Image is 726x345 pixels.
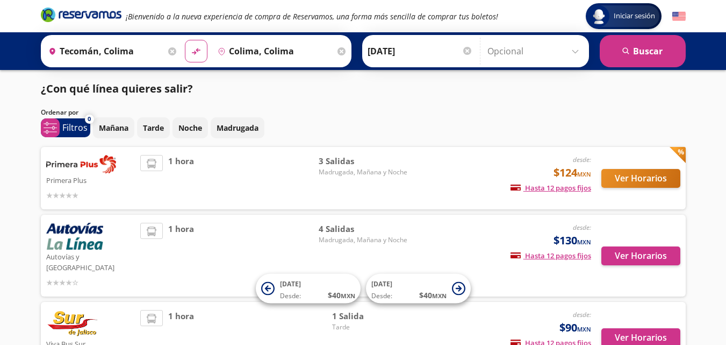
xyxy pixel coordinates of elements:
[62,121,88,134] p: Filtros
[600,35,686,67] button: Buscar
[419,290,447,301] span: $ 40
[256,274,361,304] button: [DATE]Desde:$40MXN
[41,6,121,26] a: Brand Logo
[172,117,208,138] button: Noche
[280,279,301,288] span: [DATE]
[46,250,135,273] p: Autovías y [GEOGRAPHIC_DATA]
[577,325,591,333] small: MXN
[366,274,471,304] button: [DATE]Desde:$40MXN
[41,108,78,117] p: Ordenar por
[168,155,194,201] span: 1 hora
[178,122,202,133] p: Noche
[371,291,392,301] span: Desde:
[319,235,407,245] span: Madrugada, Mañana y Noche
[213,38,335,65] input: Buscar Destino
[559,320,591,336] span: $90
[211,117,264,138] button: Madrugada
[554,165,591,181] span: $124
[332,322,407,332] span: Tarde
[93,117,134,138] button: Mañana
[319,155,407,167] span: 3 Salidas
[601,169,680,188] button: Ver Horarios
[511,251,591,260] span: Hasta 12 pagos fijos
[511,183,591,193] span: Hasta 12 pagos fijos
[88,115,91,124] span: 0
[41,81,193,97] p: ¿Con qué línea quieres salir?
[41,6,121,23] i: Brand Logo
[46,310,99,337] img: Viva Bus Sur
[341,292,355,300] small: MXN
[143,122,164,133] p: Tarde
[577,238,591,246] small: MXN
[46,173,135,186] p: Primera Plus
[371,279,392,288] span: [DATE]
[319,167,407,177] span: Madrugada, Mañana y Noche
[280,291,301,301] span: Desde:
[328,290,355,301] span: $ 40
[217,122,258,133] p: Madrugada
[368,38,473,65] input: Elegir Fecha
[601,247,680,265] button: Ver Horarios
[126,11,498,22] em: ¡Bienvenido a la nueva experiencia de compra de Reservamos, una forma más sencilla de comprar tus...
[672,10,686,23] button: English
[44,38,166,65] input: Buscar Origen
[99,122,128,133] p: Mañana
[46,223,103,250] img: Autovías y La Línea
[432,292,447,300] small: MXN
[573,310,591,319] em: desde:
[577,170,591,178] small: MXN
[46,155,116,173] img: Primera Plus
[573,223,591,232] em: desde:
[41,118,90,137] button: 0Filtros
[609,11,659,22] span: Iniciar sesión
[554,233,591,249] span: $130
[487,38,584,65] input: Opcional
[137,117,170,138] button: Tarde
[319,223,407,235] span: 4 Salidas
[573,155,591,164] em: desde:
[332,310,407,322] span: 1 Salida
[168,223,194,288] span: 1 hora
